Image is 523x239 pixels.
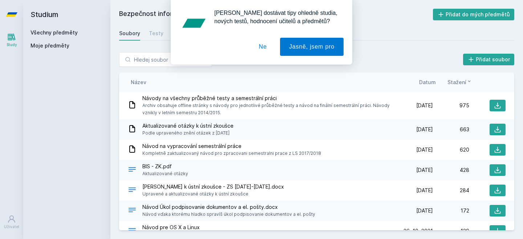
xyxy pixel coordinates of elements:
span: Návod vďaka ktorému hladko spravíš úkol podpisovanie dokumentov a el. pošty [142,211,315,218]
a: Uživatel [1,211,22,233]
span: Návod pre OS X a Linux [142,224,307,231]
span: [DATE] [416,146,433,153]
div: PDF [128,165,137,176]
div: 172 [433,207,469,214]
div: DOCX [128,185,137,196]
span: [DATE] [416,207,433,214]
div: 975 [433,102,469,109]
span: [DATE] [416,166,433,174]
div: 663 [433,126,469,133]
span: Podle upraveného znění otázek z [DATE] [142,129,234,137]
div: 428 [433,166,469,174]
span: [DATE] [416,187,433,194]
div: 620 [433,146,469,153]
div: 129 [433,227,469,235]
span: Archiv obsahuje offline stránky s návody pro jednotlivé průběžné testy a návod na finální semestr... [142,102,394,116]
span: Stažení [447,78,466,86]
span: Kompletně zaktualizovaný návod pro zpracovani semestralni prace z LS 2017/2018 [142,150,321,157]
div: .DOCX [128,226,137,236]
span: Návody na všechny průběžné testy a semestrální práci [142,95,394,102]
span: Upravené a aktualizované otázky k ústní zkoušce [142,190,284,198]
span: Aktualizované otázky [142,170,188,177]
button: Stažení [447,78,472,86]
span: Návod na vypracování semestrální práce [142,143,321,150]
div: Uživatel [4,224,19,230]
button: Jasně, jsem pro [280,38,344,56]
img: notification icon [179,9,208,38]
span: BIS - ZK.pdf [142,163,188,170]
div: 284 [433,187,469,194]
span: [DATE] [416,102,433,109]
button: Datum [419,78,436,86]
span: Aktualizované otázky k ústní zkoušce [142,122,234,129]
div: [PERSON_NAME] dostávat tipy ohledně studia, nových testů, hodnocení učitelů a předmětů? [208,9,344,25]
span: [DATE] [416,126,433,133]
button: Ne [250,38,276,56]
div: DOCX [128,206,137,216]
span: 26. 10. 2021 [404,227,433,235]
span: [PERSON_NAME] k ústní zkoušce - ZS [DATE]-[DATE].docx [142,183,284,190]
span: Návod Úkol podpisovanie dokumentov a el. pošty.docx [142,203,315,211]
button: Název [131,78,146,86]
